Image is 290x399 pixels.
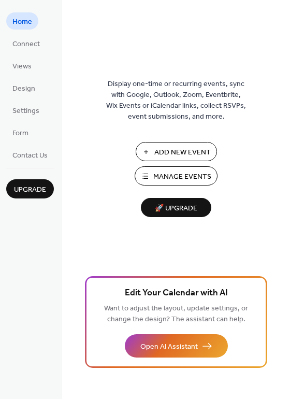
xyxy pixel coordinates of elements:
[147,202,205,216] span: 🚀 Upgrade
[6,12,38,30] a: Home
[141,198,211,217] button: 🚀 Upgrade
[125,286,228,301] span: Edit Your Calendar with AI
[6,179,54,198] button: Upgrade
[154,147,211,158] span: Add New Event
[14,184,46,195] span: Upgrade
[140,341,198,352] span: Open AI Assistant
[106,79,246,122] span: Display one-time or recurring events, sync with Google, Outlook, Zoom, Eventbrite, Wix Events or ...
[125,334,228,358] button: Open AI Assistant
[136,142,217,161] button: Add New Event
[12,39,40,50] span: Connect
[12,61,32,72] span: Views
[6,124,35,141] a: Form
[12,83,35,94] span: Design
[6,35,46,52] a: Connect
[104,302,248,326] span: Want to adjust the layout, update settings, or change the design? The assistant can help.
[6,79,41,96] a: Design
[135,166,218,186] button: Manage Events
[12,128,28,139] span: Form
[12,150,48,161] span: Contact Us
[6,102,46,119] a: Settings
[12,106,39,117] span: Settings
[6,146,54,163] a: Contact Us
[6,57,38,74] a: Views
[12,17,32,27] span: Home
[153,172,211,182] span: Manage Events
